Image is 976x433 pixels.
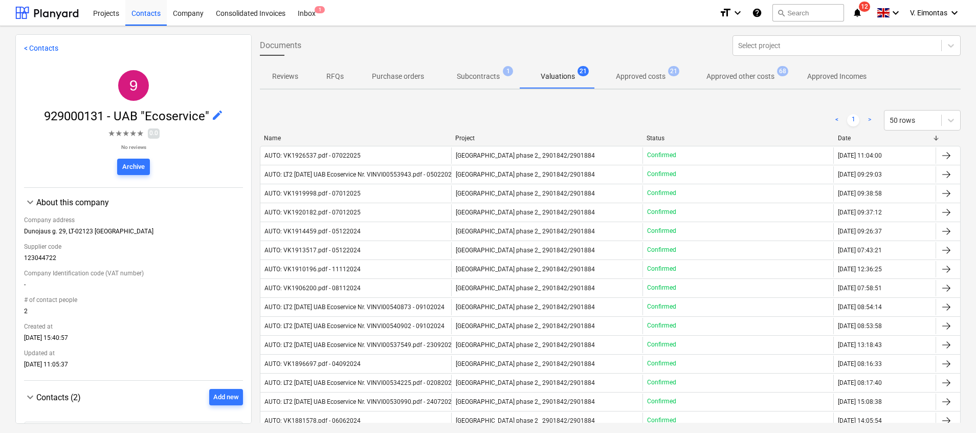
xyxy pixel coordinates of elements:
[315,6,325,13] span: 1
[456,152,595,159] span: LAKE TOWN phase 2_ 2901842/2901884
[24,266,243,281] div: Company Identification code (VAT number)
[115,127,122,140] span: ★
[24,391,36,403] span: keyboard_arrow_down
[457,71,500,82] p: Subcontracts
[838,341,882,349] div: [DATE] 13:18:43
[456,209,595,216] span: LAKE TOWN phase 2_ 2901842/2901884
[503,66,513,76] span: 1
[456,417,595,424] span: LAKE TOWN phase 2_ 2901842/2901884
[456,304,595,311] span: LAKE TOWN phase 2_ 2901842/2901884
[24,281,243,292] div: -
[211,109,224,121] span: edit
[838,247,882,254] div: [DATE] 07:43:21
[209,389,243,405] button: Add new
[647,378,676,387] p: Confirmed
[264,417,361,424] div: AUTO: VK1881578.pdf - 06062024
[948,7,961,19] i: keyboard_arrow_down
[24,212,243,228] div: Company address
[264,228,361,235] div: AUTO: VK1914459.pdf - 05122024
[838,304,882,311] div: [DATE] 08:54:14
[863,114,876,126] a: Next page
[838,266,882,273] div: [DATE] 12:36:25
[456,247,595,254] span: LAKE TOWN phase 2_ 2901842/2901884
[36,198,243,207] div: About this company
[838,417,882,424] div: [DATE] 14:05:54
[36,393,81,402] span: Contacts (2)
[129,77,138,94] span: 9
[647,359,676,368] p: Confirmed
[24,44,58,52] a: < Contacts
[117,159,150,175] button: Archive
[647,340,676,349] p: Confirmed
[24,228,243,239] div: Dunojaus g. 29, LT-02123 [GEOGRAPHIC_DATA]
[647,284,676,292] p: Confirmed
[213,392,239,403] div: Add new
[890,7,902,19] i: keyboard_arrow_down
[838,379,882,386] div: [DATE] 08:17:40
[647,208,676,216] p: Confirmed
[838,171,882,178] div: [DATE] 09:29:03
[647,135,830,142] div: Status
[264,285,361,292] div: AUTO: VK1906200.pdf - 08112024
[372,71,424,82] p: Purchase orders
[24,389,243,405] div: Contacts (2)Add new
[24,319,243,334] div: Created at
[838,152,882,159] div: [DATE] 11:04:00
[647,151,676,160] p: Confirmed
[122,127,129,140] span: ★
[456,190,595,197] span: LAKE TOWN phase 2_ 2901842/2901884
[129,127,137,140] span: ★
[24,239,243,254] div: Supplier code
[122,161,145,173] div: Archive
[272,71,298,82] p: Reviews
[719,7,731,19] i: format_size
[455,135,638,142] div: Project
[456,398,595,405] span: LAKE TOWN phase 2_ 2901842/2901884
[260,39,301,52] span: Documents
[847,114,859,126] a: Page 1 is your current page
[264,190,361,197] div: AUTO: VK1919998.pdf - 07012025
[24,292,243,308] div: # of contact people
[647,189,676,198] p: Confirmed
[264,266,361,273] div: AUTO: VK1910196.pdf - 11112024
[838,285,882,292] div: [DATE] 07:58:51
[647,170,676,179] p: Confirmed
[24,334,243,345] div: [DATE] 15:40:57
[647,227,676,235] p: Confirmed
[118,70,149,101] div: 929000131
[838,190,882,197] div: [DATE] 09:38:58
[456,285,595,292] span: LAKE TOWN phase 2_ 2901842/2901884
[264,398,455,405] div: AUTO: LT2 [DATE] UAB Ecoservice Nr. VINVI00530990.pdf - 24072024
[456,341,595,349] span: LAKE TOWN phase 2_ 2901842/2901884
[264,209,361,216] div: AUTO: VK1920182.pdf - 07012025
[456,228,595,235] span: LAKE TOWN phase 2_ 2901842/2901884
[777,66,788,76] span: 68
[838,322,882,330] div: [DATE] 08:53:58
[108,127,115,140] span: ★
[264,135,447,142] div: Name
[24,308,243,319] div: 2
[24,196,36,208] span: keyboard_arrow_down
[925,384,976,433] div: Chat Widget
[807,71,867,82] p: Approved Incomes
[838,135,932,142] div: Date
[852,7,862,19] i: notifications
[838,228,882,235] div: [DATE] 09:26:37
[752,7,762,19] i: Knowledge base
[24,254,243,266] div: 123044722
[456,360,595,367] span: LAKE TOWN phase 2_ 2901842/2901884
[838,209,882,216] div: [DATE] 09:37:12
[24,345,243,361] div: Updated at
[838,360,882,367] div: [DATE] 08:16:33
[647,265,676,273] p: Confirmed
[647,302,676,311] p: Confirmed
[772,4,844,21] button: Search
[148,128,160,138] span: 0.0
[910,9,947,17] span: V. Eimontas
[456,266,595,273] span: LAKE TOWN phase 2_ 2901842/2901884
[137,127,144,140] span: ★
[616,71,666,82] p: Approved costs
[108,144,160,150] p: No reviews
[24,208,243,372] div: About this company
[456,322,595,330] span: LAKE TOWN phase 2_ 2901842/2901884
